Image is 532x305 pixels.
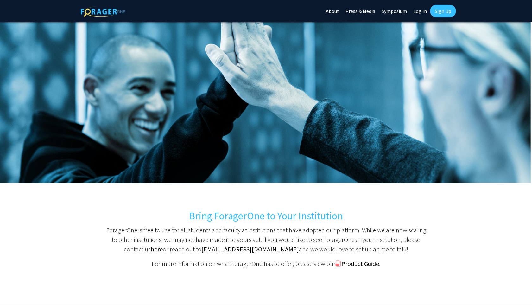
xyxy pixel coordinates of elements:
a: Sign Up [430,5,456,17]
p: For more information on what ForagerOne has to offer, please view our . [103,259,429,269]
a: Product Guide [341,260,379,268]
a: [EMAIL_ADDRESS][DOMAIN_NAME] [201,245,299,253]
img: pdf_icon.png [335,260,341,267]
img: ForagerOne Logo [81,6,125,17]
a: here [151,245,163,253]
p: ForagerOne is free to use for all students and faculty at institutions that have adopted our plat... [103,225,429,254]
iframe: Chat [5,276,27,300]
